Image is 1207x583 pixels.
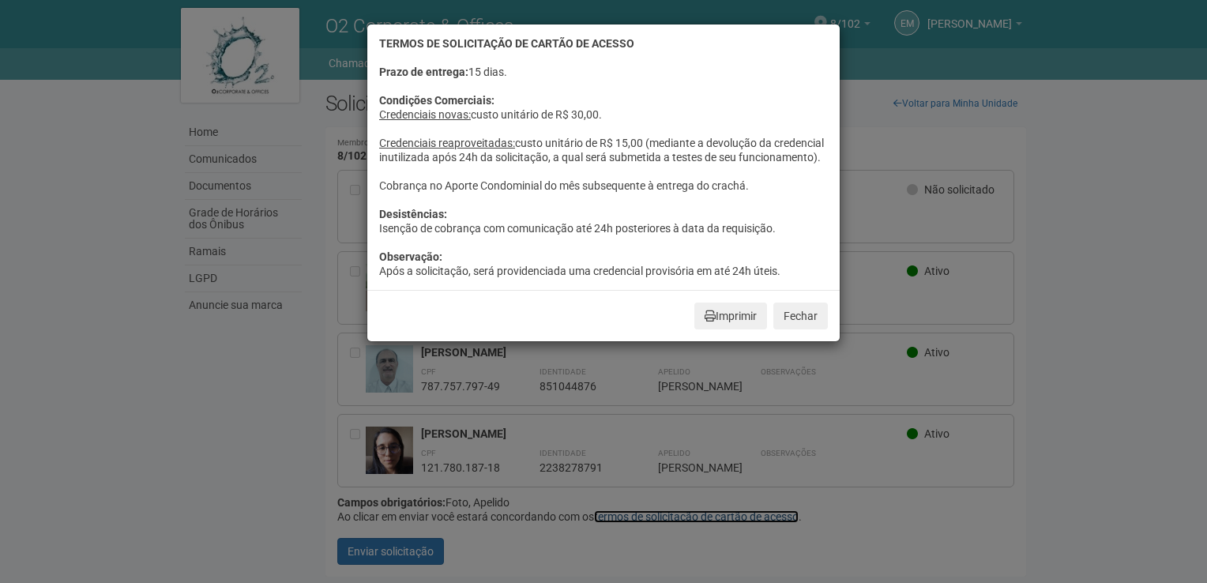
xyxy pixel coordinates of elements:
u: Credenciais reaproveitadas: [379,137,515,149]
strong: Condições Comerciais: [379,94,494,107]
button: Fechar [773,303,828,329]
strong: Desistências: [379,208,447,220]
div: 15 dias. custo unitário de R$ 30,00. custo unitário de R$ 15,00 (mediante a devolução da credenci... [379,65,828,278]
button: Imprimir [694,303,767,329]
strong: Observação: [379,250,442,263]
strong: TERMOS DE SOLICITAÇÃO DE CARTÃO DE ACESSO [379,37,634,50]
u: Credenciais novas: [379,108,471,121]
strong: Prazo de entrega: [379,66,468,78]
